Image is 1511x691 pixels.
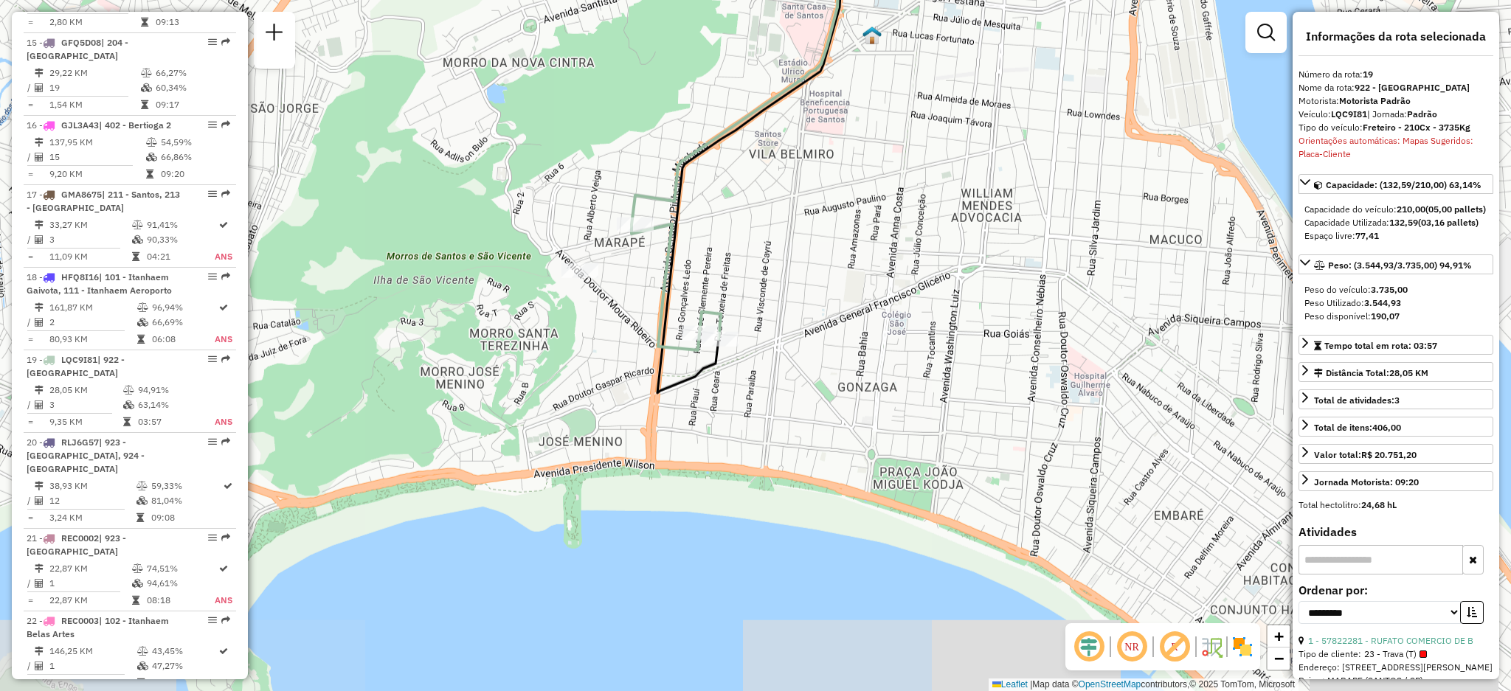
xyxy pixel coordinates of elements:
[49,479,136,493] td: 38,93 KM
[27,150,34,164] td: /
[221,272,230,281] em: Rota exportada
[1308,635,1473,646] a: 1 - 57822281 - RUFATO COMERCIO DE B
[1324,340,1437,351] span: Tempo total em rota: 03:57
[27,510,34,525] td: =
[27,189,180,213] span: 17 -
[27,414,34,429] td: =
[137,318,148,327] i: % de utilização da cubagem
[1299,29,1493,44] h4: Informações da rota selecionada
[1299,661,1493,674] div: Endereço: [STREET_ADDRESS][PERSON_NAME]
[27,576,34,591] td: /
[49,315,136,330] td: 2
[214,593,233,608] td: ANS
[1304,216,1487,229] div: Capacidade Utilizada:
[1425,204,1486,215] strong: (05,00 pallets)
[27,119,171,131] span: 16 -
[1274,649,1284,667] span: −
[27,97,34,112] td: =
[1314,476,1419,489] div: Jornada Motorista: 09:20
[49,232,131,247] td: 3
[35,647,44,656] i: Distância Total
[151,300,215,315] td: 96,94%
[136,496,148,505] i: % de utilização da cubagem
[151,644,215,659] td: 43,45%
[1079,679,1141,690] a: OpenStreetMap
[1299,108,1493,121] div: Veículo:
[61,532,99,544] span: REC0002
[146,153,157,162] i: % de utilização da cubagem
[61,615,99,626] span: REC0003
[214,676,233,690] td: ANS
[1030,679,1032,690] span: |
[1157,629,1192,664] span: Exibir rótulo
[208,437,217,446] em: Opções
[221,437,230,446] em: Rota exportada
[160,150,230,164] td: 66,86%
[1407,108,1437,119] strong: Padrão
[35,318,44,327] i: Total de Atividades
[1299,674,1493,687] div: Bairro: MARAPE (SANTOS / SP)
[1299,134,1493,161] div: Orientações automáticas: Mapas Sugeridos: Placa-Cliente
[1397,204,1425,215] strong: 210,00
[1314,367,1428,380] div: Distância Total:
[862,26,882,45] img: Santos
[1460,601,1484,624] button: Ordem crescente
[1299,499,1493,512] div: Total hectolitro:
[1314,395,1400,406] span: Total de atividades:
[1299,389,1493,409] a: Total de atividades:3
[1231,635,1254,659] img: Exibir/Ocultar setores
[132,596,139,605] i: Tempo total em rota
[1314,448,1417,462] div: Valor total:
[1251,18,1281,47] a: Exibir filtros
[1339,95,1411,106] strong: Motorista Padrão
[27,167,34,181] td: =
[155,97,229,112] td: 09:17
[27,354,125,378] span: | 922 - [GEOGRAPHIC_DATA]
[561,263,598,278] div: Atividade não roteirizada - SUPERMERCADO VARANDA
[49,167,145,181] td: 9,20 KM
[49,97,140,112] td: 1,54 KM
[146,593,214,608] td: 08:18
[208,120,217,129] em: Opções
[35,496,44,505] i: Total de Atividades
[27,437,145,474] span: 20 -
[155,66,229,80] td: 66,27%
[224,482,232,490] i: Rota otimizada
[160,135,230,150] td: 54,59%
[1361,449,1417,460] strong: R$ 20.751,20
[49,644,136,659] td: 146,25 KM
[132,252,139,261] i: Tempo total em rota
[137,397,198,412] td: 63,14%
[61,119,99,131] span: GJL3A43
[61,271,99,282] span: HFQ8I16
[27,189,180,213] span: | 211 - Santos, 213 - [GEOGRAPHIC_DATA]
[146,232,214,247] td: 90,33%
[49,576,131,591] td: 1
[27,271,172,296] span: 18 -
[219,647,228,656] i: Rota otimizada
[141,100,148,109] i: Tempo total em rota
[141,18,148,27] i: Tempo total em rota
[1200,635,1223,659] img: Fluxo de ruas
[1268,647,1290,670] a: Zoom out
[1299,121,1493,134] div: Tipo do veículo:
[1364,297,1401,308] strong: 3.544,93
[27,37,128,61] span: 15 -
[27,615,169,639] span: | 102 - Itanhaem Belas Artes
[49,135,145,150] td: 137,95 KM
[1299,254,1493,274] a: Peso: (3.544,93/3.735,00) 94,91%
[1299,525,1493,539] h4: Atividades
[61,354,97,365] span: LQC9I81
[141,83,152,92] i: % de utilização da cubagem
[1326,179,1481,190] span: Capacidade: (132,59/210,00) 63,14%
[1299,94,1493,108] div: Motorista:
[1394,395,1400,406] strong: 3
[141,69,152,77] i: % de utilização do peso
[1304,203,1487,216] div: Capacidade do veículo:
[1371,310,1400,322] strong: 190,07
[1372,422,1401,433] strong: 406,00
[27,397,34,412] td: /
[35,235,44,244] i: Total de Atividades
[49,383,122,397] td: 28,05 KM
[1299,362,1493,382] a: Distância Total:28,05 KM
